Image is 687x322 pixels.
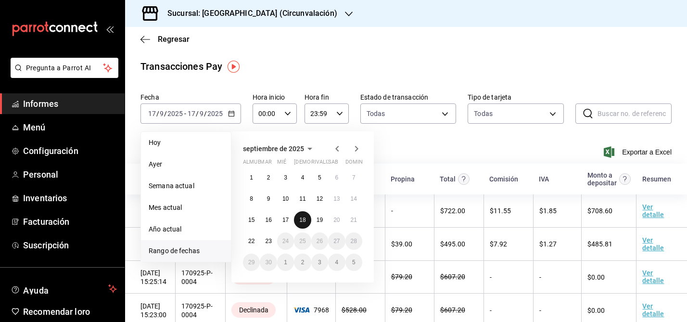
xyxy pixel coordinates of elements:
[260,169,277,186] button: 2 de septiembre de 2025
[260,232,277,250] button: 23 de septiembre de 2025
[294,254,311,271] button: 2 de octubre de 2025
[311,232,328,250] button: 26 de septiembre de 2025
[345,232,362,250] button: 28 de septiembre de 2025
[328,190,345,207] button: 13 de septiembre de 2025
[391,175,415,183] font: Propina
[311,190,328,207] button: 12 de septiembre de 2025
[539,240,543,248] font: $
[26,64,91,72] font: Pregunta a Parrot AI
[539,207,543,215] font: $
[260,254,277,271] button: 30 de septiembre de 2025
[248,238,254,245] abbr: 22 de septiembre de 2025
[352,174,356,181] font: 7
[149,182,194,190] font: Semana actual
[282,195,289,202] abbr: 10 de septiembre de 2025
[351,217,357,223] abbr: 21 de septiembre de 2025
[159,110,164,117] input: --
[267,174,270,181] font: 2
[301,174,305,181] font: 4
[277,169,294,186] button: 3 de septiembre de 2025
[311,159,338,169] abbr: viernes
[539,175,549,183] font: IVA
[181,302,213,319] font: 170925-P-0004
[489,175,518,183] font: Comisión
[243,159,271,169] abbr: lunes
[587,273,605,281] font: $0.00
[335,174,338,181] font: 6
[317,238,323,245] abbr: 26 de septiembre de 2025
[294,169,311,186] button: 4 de septiembre de 2025
[294,190,311,207] button: 11 de septiembre de 2025
[333,238,340,245] abbr: 27 de septiembre de 2025
[591,207,612,215] font: 708.60
[267,195,270,202] abbr: 9 de septiembre de 2025
[199,110,204,117] input: --
[184,110,186,117] font: -
[351,238,357,245] font: 28
[284,174,287,181] abbr: 3 de septiembre de 2025
[367,110,385,117] font: Todas
[587,307,605,314] font: $0.00
[299,195,305,202] font: 11
[277,159,286,165] font: mié
[351,195,357,202] font: 14
[345,190,362,207] button: 14 de septiembre de 2025
[333,238,340,245] font: 27
[328,232,345,250] button: 27 de septiembre de 2025
[318,174,321,181] abbr: 5 de septiembre de 2025
[440,240,444,248] font: $
[352,259,356,266] abbr: 5 de octubre de 2025
[140,93,159,101] font: Fecha
[299,238,305,245] font: 25
[228,61,240,73] button: Marcador de información sobre herramientas
[539,273,541,281] font: -
[282,238,289,245] font: 24
[440,306,444,314] font: $
[342,306,345,314] font: $
[345,169,362,186] button: 7 de septiembre de 2025
[282,238,289,245] abbr: 24 de septiembre de 2025
[311,254,328,271] button: 3 de octubre de 2025
[243,190,260,207] button: 8 de septiembre de 2025
[23,99,58,109] font: Informes
[335,174,338,181] abbr: 6 de septiembre de 2025
[345,254,362,271] button: 5 de octubre de 2025
[474,110,493,117] font: Todas
[277,190,294,207] button: 10 de septiembre de 2025
[11,58,118,78] button: Pregunta a Parrot AI
[277,232,294,250] button: 24 de septiembre de 2025
[642,269,664,284] font: Ver detalle
[317,217,323,223] font: 19
[282,217,289,223] font: 17
[282,217,289,223] abbr: 17 de septiembre de 2025
[204,110,207,117] font: /
[317,238,323,245] font: 26
[444,207,465,215] font: 722.00
[156,110,159,117] font: /
[140,269,166,285] font: [DATE] 15:25:14
[23,122,46,132] font: Menú
[250,174,253,181] abbr: 1 de septiembre de 2025
[440,207,444,215] font: $
[333,195,340,202] abbr: 13 de septiembre de 2025
[328,254,345,271] button: 4 de octubre de 2025
[360,93,429,101] font: Estado de transacción
[345,211,362,229] button: 21 de septiembre de 2025
[335,259,338,266] font: 4
[23,193,67,203] font: Inventarios
[140,302,166,319] font: [DATE] 15:23:00
[345,159,369,169] abbr: domingo
[239,306,268,314] font: Declinada
[253,93,285,101] font: Hora inicio
[395,273,412,281] font: 79.20
[248,259,254,266] font: 29
[328,159,338,169] abbr: sábado
[248,238,254,245] font: 22
[140,35,190,44] button: Regresar
[587,207,591,215] font: $
[543,207,557,215] font: 1.85
[587,240,591,248] font: $
[351,217,357,223] font: 21
[395,240,412,248] font: 39.00
[314,306,329,314] font: 7968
